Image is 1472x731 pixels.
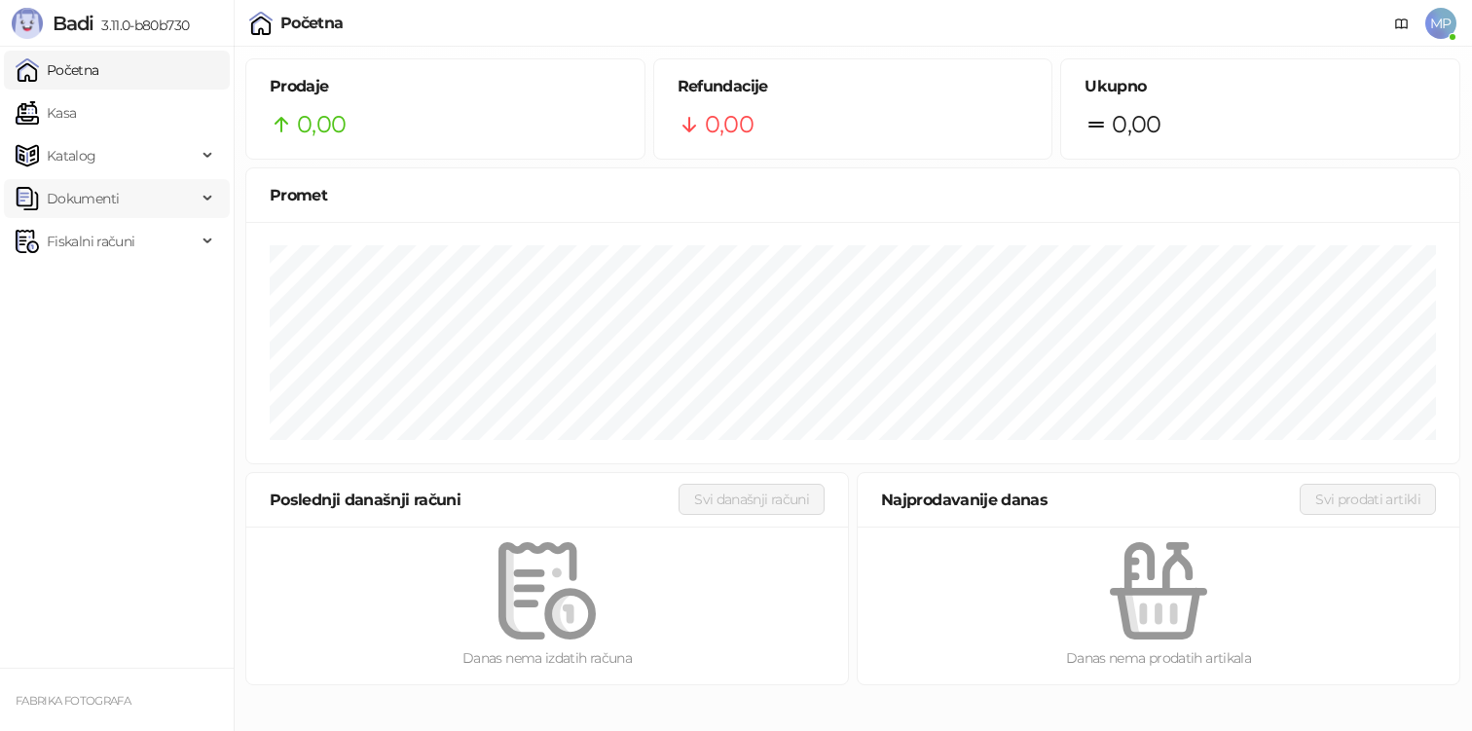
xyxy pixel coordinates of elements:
[270,183,1436,207] div: Promet
[93,17,189,34] span: 3.11.0-b80b730
[16,694,130,708] small: FABRIKA FOTOGRAFA
[277,647,817,669] div: Danas nema izdatih računa
[53,12,93,35] span: Badi
[1112,106,1160,143] span: 0,00
[1425,8,1456,39] span: MP
[1085,75,1436,98] h5: Ukupno
[47,179,119,218] span: Dokumenti
[270,488,679,512] div: Poslednji današnji računi
[280,16,344,31] div: Početna
[16,51,99,90] a: Početna
[678,75,1029,98] h5: Refundacije
[889,647,1428,669] div: Danas nema prodatih artikala
[679,484,825,515] button: Svi današnji računi
[12,8,43,39] img: Logo
[1386,8,1417,39] a: Dokumentacija
[297,106,346,143] span: 0,00
[47,222,134,261] span: Fiskalni računi
[881,488,1300,512] div: Najprodavanije danas
[16,93,76,132] a: Kasa
[705,106,754,143] span: 0,00
[270,75,621,98] h5: Prodaje
[47,136,96,175] span: Katalog
[1300,484,1436,515] button: Svi prodati artikli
